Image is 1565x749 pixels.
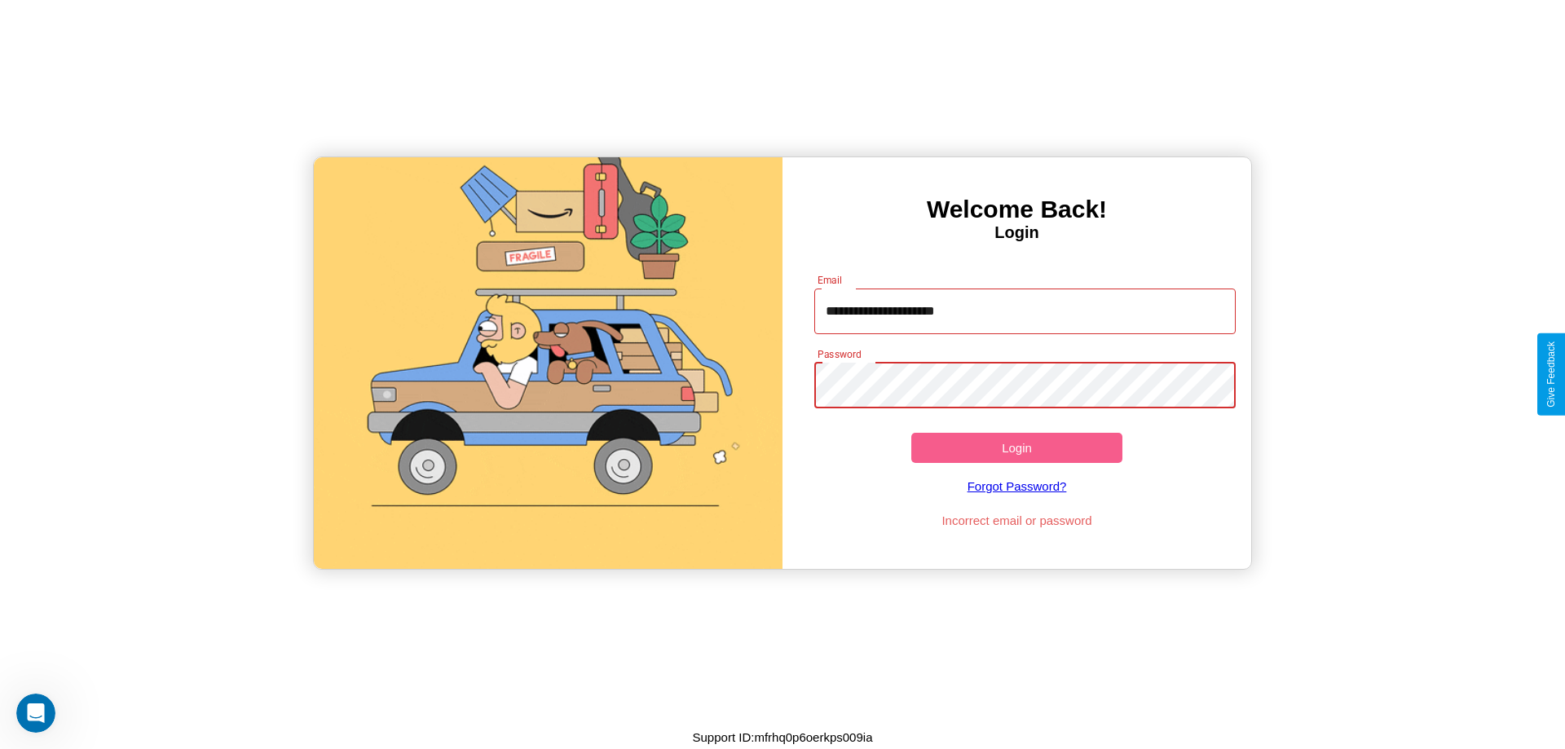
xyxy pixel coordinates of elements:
p: Support ID: mfrhq0p6oerkps009ia [693,726,873,748]
label: Email [818,273,843,287]
h4: Login [782,223,1251,242]
div: Give Feedback [1545,341,1557,408]
p: Incorrect email or password [806,509,1228,531]
a: Forgot Password? [806,463,1228,509]
h3: Welcome Back! [782,196,1251,223]
img: gif [314,157,782,569]
iframe: Intercom live chat [16,694,55,733]
button: Login [911,433,1122,463]
label: Password [818,347,861,361]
